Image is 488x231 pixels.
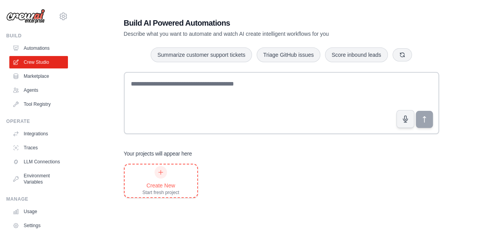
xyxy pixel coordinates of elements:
div: Start fresh project [142,189,179,196]
h3: Your projects will appear here [124,150,192,157]
a: Traces [9,142,68,154]
a: Agents [9,84,68,96]
div: Create New [142,182,179,189]
a: Environment Variables [9,170,68,188]
button: Summarize customer support tickets [151,47,252,62]
p: Describe what you want to automate and watch AI create intelligent workflows for you [124,30,385,38]
a: Crew Studio [9,56,68,68]
h1: Build AI Powered Automations [124,17,385,28]
div: Manage [6,196,68,202]
a: Automations [9,42,68,54]
a: LLM Connections [9,156,68,168]
a: Usage [9,205,68,218]
div: Build [6,33,68,39]
img: Logo [6,9,45,24]
button: Get new suggestions [392,48,412,61]
a: Integrations [9,128,68,140]
button: Score inbound leads [325,47,388,62]
button: Click to speak your automation idea [396,110,414,128]
button: Triage GitHub issues [257,47,320,62]
a: Marketplace [9,70,68,82]
div: Operate [6,118,68,124]
a: Tool Registry [9,98,68,110]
